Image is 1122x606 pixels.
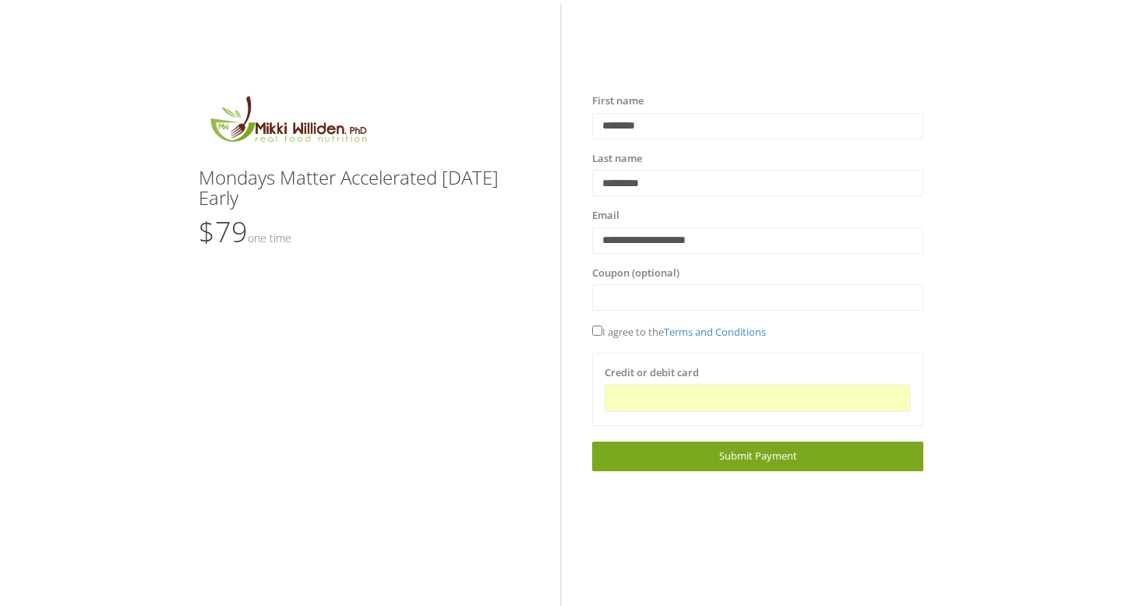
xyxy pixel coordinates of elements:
[592,325,766,339] span: I agree to the
[199,167,530,209] h3: Mondays Matter Accelerated [DATE] Early
[592,266,679,281] label: Coupon (optional)
[605,365,699,381] label: Credit or debit card
[592,208,619,224] label: Email
[199,213,291,251] span: $79
[592,93,644,109] label: First name
[592,151,642,167] label: Last name
[664,325,766,339] a: Terms and Conditions
[199,93,376,152] img: MikkiLogoMain.png
[615,392,901,405] iframe: Secure card payment input frame
[248,231,291,245] small: One time
[592,442,923,470] a: Submit Payment
[719,449,797,463] span: Submit Payment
